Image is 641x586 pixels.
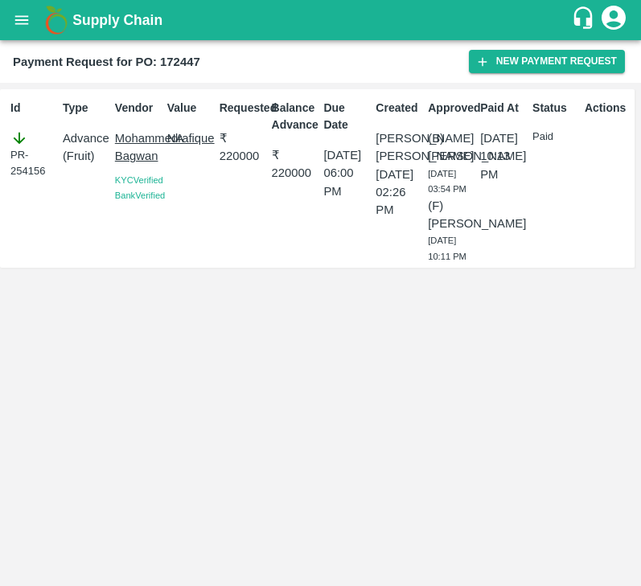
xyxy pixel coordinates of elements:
img: logo [40,4,72,36]
b: Supply Chain [72,12,162,28]
p: Balance Advance [272,100,318,133]
p: (F) [PERSON_NAME] [428,197,474,233]
span: Bank Verified [115,191,165,200]
span: [DATE] 10:11 PM [428,236,466,261]
p: Paid [532,129,578,145]
p: Paid At [480,100,526,117]
b: Payment Request for PO: 172447 [13,55,200,68]
p: ( Fruit ) [63,147,109,165]
div: account of current user [599,3,628,37]
p: Created [376,100,421,117]
p: Value [167,100,213,117]
button: open drawer [3,2,40,39]
div: customer-support [571,6,599,35]
p: Requested [220,100,265,117]
p: Status [532,100,578,117]
p: [DATE] 06:00 PM [323,146,369,200]
span: [DATE] 03:54 PM [428,169,466,195]
p: Advance [63,129,109,147]
p: NA [167,129,213,147]
p: [DATE] 02:26 PM [376,166,421,219]
p: Approved [428,100,474,117]
p: [DATE] 10:13 PM [480,129,526,183]
a: Supply Chain [72,9,571,31]
p: Mohammedrafique Bagwan [115,129,161,166]
button: New Payment Request [469,50,625,73]
p: ₹ 220000 [220,129,265,166]
div: PR-254156 [10,129,56,178]
p: Type [63,100,109,117]
p: Vendor [115,100,161,117]
p: Due Date [323,100,369,133]
p: (B) [PERSON_NAME] [428,129,474,166]
p: ₹ 220000 [272,146,318,182]
p: Id [10,100,56,117]
span: KYC Verified [115,175,163,185]
p: [PERSON_NAME] [PERSON_NAME] [376,129,421,166]
p: Actions [585,100,631,117]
